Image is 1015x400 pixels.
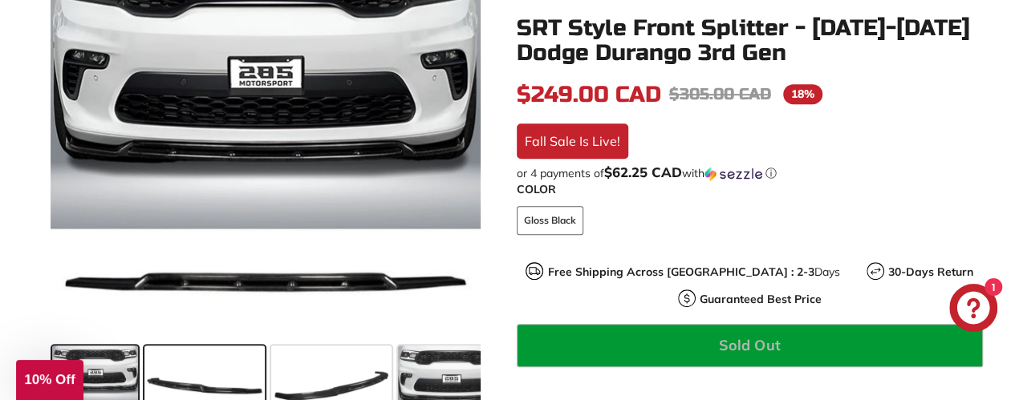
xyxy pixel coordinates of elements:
[719,336,780,354] span: Sold Out
[700,292,822,306] strong: Guaranteed Best Price
[24,372,75,387] span: 10% Off
[16,360,83,400] div: 10% Off
[944,284,1002,336] inbox-online-store-chat: Shopify online store chat
[547,264,839,281] p: Days
[783,84,822,104] span: 18%
[517,165,984,181] div: or 4 payments of$62.25 CADwithSezzle Click to learn more about Sezzle
[517,16,984,66] h1: SRT Style Front Splitter - [DATE]-[DATE] Dodge Durango 3rd Gen
[704,167,762,181] img: Sezzle
[517,324,984,367] button: Sold Out
[888,265,973,279] strong: 30-Days Return
[669,84,771,104] span: $305.00 CAD
[517,81,661,108] span: $249.00 CAD
[517,123,628,159] div: Fall Sale Is Live!
[604,164,682,180] span: $62.25 CAD
[547,265,814,279] strong: Free Shipping Across [GEOGRAPHIC_DATA] : 2-3
[517,165,984,181] div: or 4 payments of with
[517,181,984,198] label: COLOR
